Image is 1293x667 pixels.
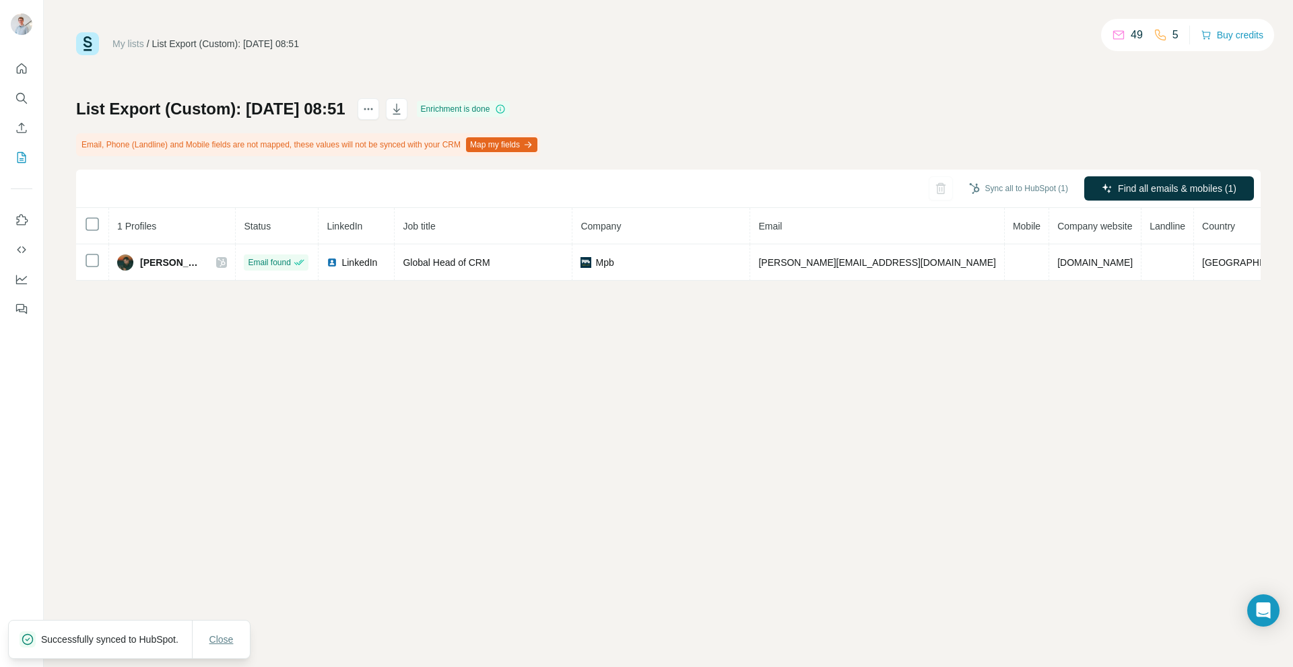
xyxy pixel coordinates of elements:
[76,98,345,120] h1: List Export (Custom): [DATE] 08:51
[417,101,510,117] div: Enrichment is done
[11,86,32,110] button: Search
[11,267,32,291] button: Dashboard
[1247,594,1280,627] div: Open Intercom Messenger
[209,633,234,646] span: Close
[758,257,995,268] span: [PERSON_NAME][EMAIL_ADDRESS][DOMAIN_NAME]
[581,221,621,232] span: Company
[327,257,337,268] img: LinkedIn logo
[11,116,32,140] button: Enrich CSV
[76,32,99,55] img: Surfe Logo
[11,145,32,170] button: My lists
[11,297,32,321] button: Feedback
[960,178,1077,199] button: Sync all to HubSpot (1)
[147,37,150,50] li: /
[248,256,290,269] span: Email found
[11,13,32,35] img: Avatar
[140,256,203,269] span: [PERSON_NAME]
[11,238,32,262] button: Use Surfe API
[403,221,435,232] span: Job title
[327,221,362,232] span: LinkedIn
[200,627,243,652] button: Close
[1118,182,1236,195] span: Find all emails & mobiles (1)
[76,133,540,156] div: Email, Phone (Landline) and Mobile fields are not mapped, these values will not be synced with yo...
[1057,221,1132,232] span: Company website
[117,221,156,232] span: 1 Profiles
[1201,26,1263,44] button: Buy credits
[11,57,32,81] button: Quick start
[1131,27,1143,43] p: 49
[581,257,591,268] img: company-logo
[1084,176,1254,201] button: Find all emails & mobiles (1)
[11,208,32,232] button: Use Surfe on LinkedIn
[1172,27,1179,43] p: 5
[112,38,144,49] a: My lists
[358,98,379,120] button: actions
[244,221,271,232] span: Status
[758,221,782,232] span: Email
[1013,221,1040,232] span: Mobile
[1057,257,1133,268] span: [DOMAIN_NAME]
[1150,221,1185,232] span: Landline
[403,257,490,268] span: Global Head of CRM
[595,256,614,269] span: Mpb
[466,137,537,152] button: Map my fields
[1202,221,1235,232] span: Country
[341,256,377,269] span: LinkedIn
[152,37,299,50] div: List Export (Custom): [DATE] 08:51
[117,254,133,271] img: Avatar
[41,633,189,646] p: Successfully synced to HubSpot.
